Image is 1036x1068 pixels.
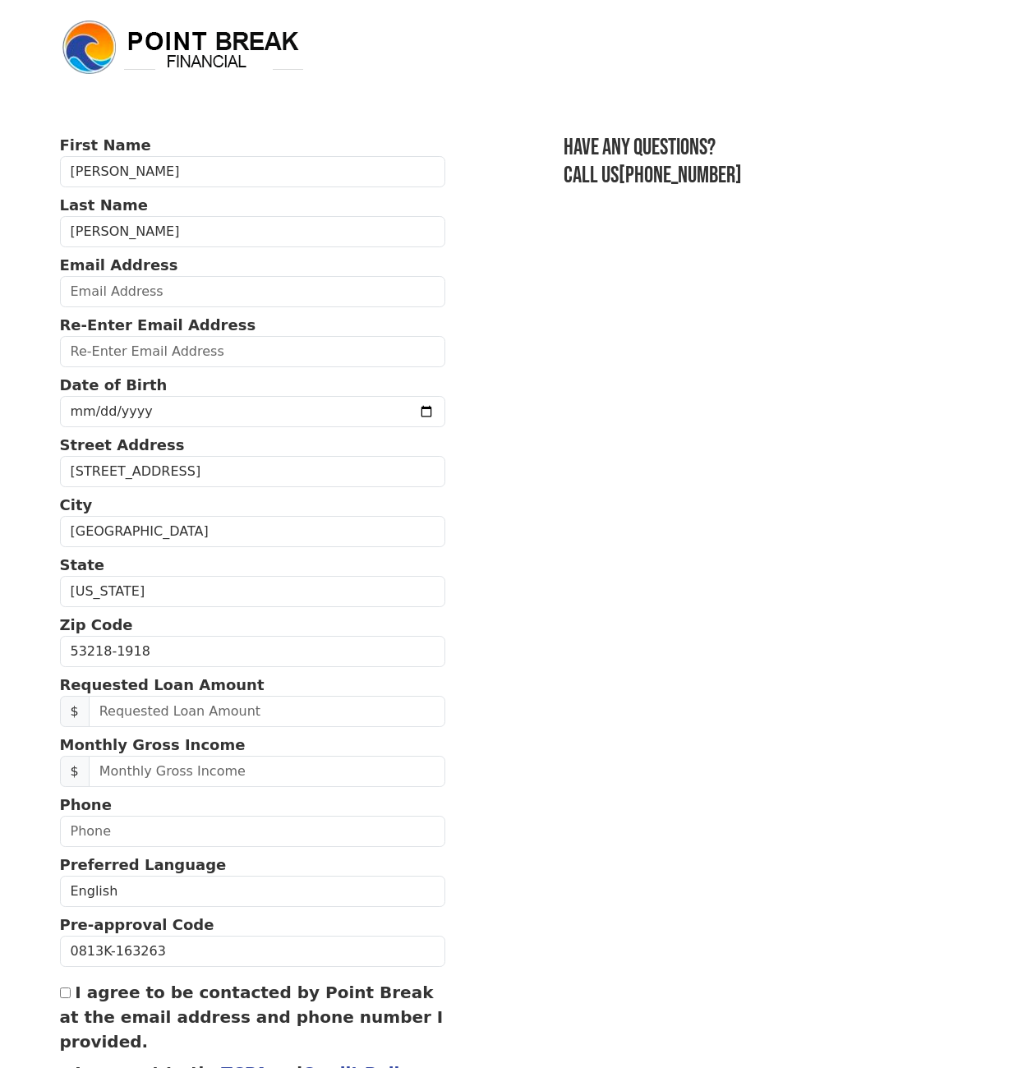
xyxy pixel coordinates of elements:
input: Monthly Gross Income [89,756,445,787]
a: [PHONE_NUMBER] [619,162,742,189]
input: Pre-approval Code [60,936,446,967]
strong: Pre-approval Code [60,916,214,933]
strong: City [60,496,93,513]
strong: Phone [60,796,112,813]
strong: Zip Code [60,616,133,633]
h3: Have any questions? [564,134,976,162]
strong: Requested Loan Amount [60,676,265,693]
span: $ [60,696,90,727]
strong: First Name [60,136,151,154]
p: Monthly Gross Income [60,734,446,756]
img: logo.png [60,18,306,77]
strong: Date of Birth [60,376,168,394]
strong: Preferred Language [60,856,227,873]
label: I agree to be contacted by Point Break at the email address and phone number I provided. [60,983,444,1052]
input: City [60,516,446,547]
input: Street Address [60,456,446,487]
input: Re-Enter Email Address [60,336,446,367]
strong: Email Address [60,256,178,274]
strong: Street Address [60,436,185,453]
strong: Re-Enter Email Address [60,316,256,334]
strong: State [60,556,105,573]
input: Requested Loan Amount [89,696,445,727]
input: Zip Code [60,636,446,667]
input: Phone [60,816,446,847]
span: $ [60,756,90,787]
strong: Last Name [60,196,148,214]
input: Email Address [60,276,446,307]
input: First Name [60,156,446,187]
h3: Call us [564,162,976,190]
input: Last Name [60,216,446,247]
